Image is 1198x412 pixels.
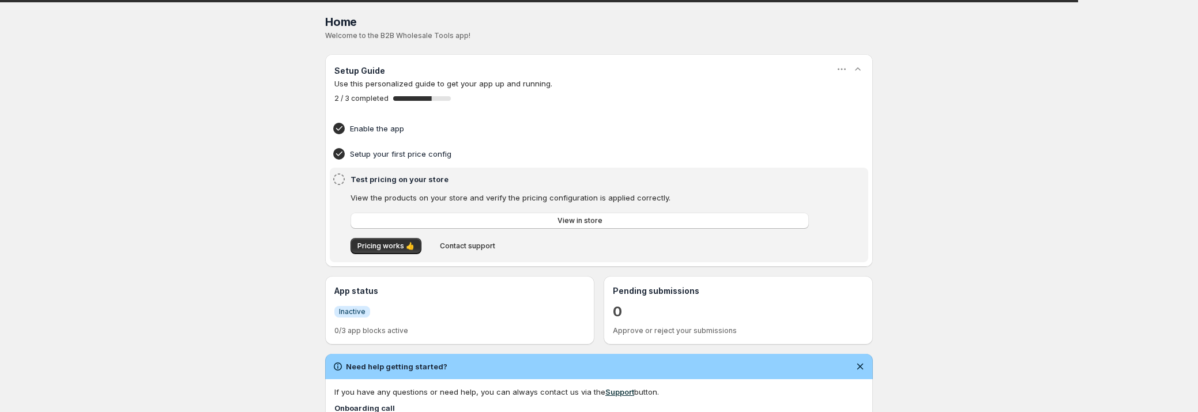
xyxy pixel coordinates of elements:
a: Support [605,387,634,396]
div: If you have any questions or need help, you can always contact us via the button. [334,386,864,398]
a: View in store [351,213,809,229]
p: Welcome to the B2B Wholesale Tools app! [325,31,873,40]
h4: Test pricing on your store [351,173,812,185]
h3: Pending submissions [613,285,864,297]
h3: Setup Guide [334,65,385,77]
p: View the products on your store and verify the pricing configuration is applied correctly. [351,192,809,203]
p: 0/3 app blocks active [334,326,585,335]
span: Contact support [440,241,495,251]
a: InfoInactive [334,305,370,317]
button: Dismiss notification [852,358,868,375]
span: Inactive [339,307,366,316]
span: View in store [557,216,602,225]
button: Contact support [433,238,502,254]
h2: Need help getting started? [346,361,447,372]
p: Use this personalized guide to get your app up and running. [334,78,864,89]
a: 0 [613,303,622,321]
h4: Enable the app [350,123,812,134]
h4: Setup your first price config [350,148,812,160]
p: Approve or reject your submissions [613,326,864,335]
span: Pricing works 👍 [357,241,415,251]
button: Pricing works 👍 [351,238,421,254]
span: 2 / 3 completed [334,94,389,103]
h3: App status [334,285,585,297]
span: Home [325,15,357,29]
